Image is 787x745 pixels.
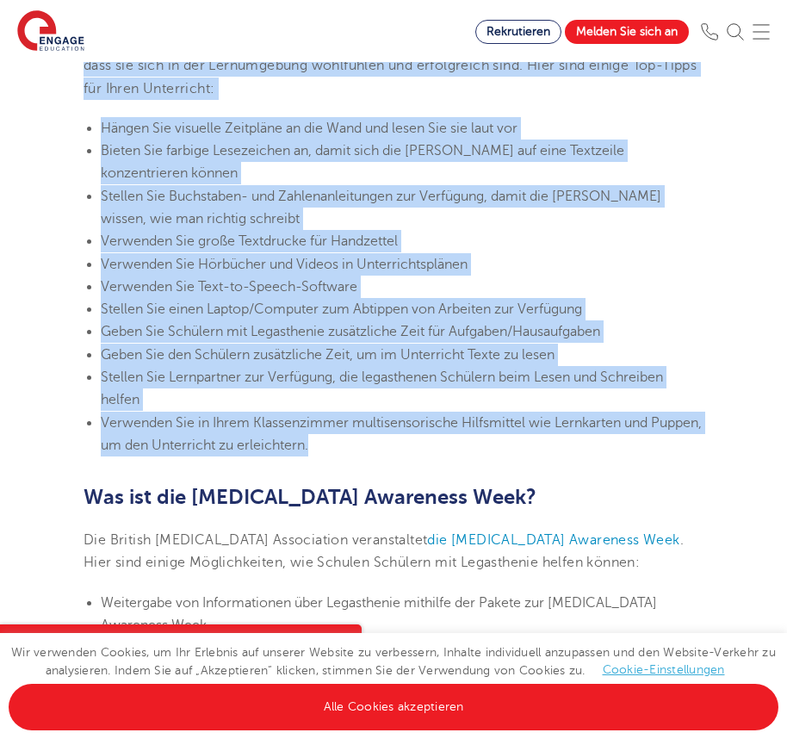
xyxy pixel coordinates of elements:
font: Verwenden Sie Hörbücher und Videos in Unterrichtsplänen [101,257,468,272]
font: Verwenden Sie große Textdrucke für Handzettel [101,233,398,249]
button: Schließen [327,624,362,659]
font: Wenn Sie Ihren Unterricht für Legastheniker zugänglicher gestalten, können Sie dafür sorgen, dass... [84,35,697,96]
a: Rekrutieren [475,20,561,44]
font: Melden Sie sich an [576,25,678,38]
font: Stellen Sie einen Laptop/Computer zum Abtippen von Arbeiten zur Verfügung [101,301,582,317]
font: Die British [MEDICAL_DATA] Association veranstaltet [84,532,427,548]
font: Verwenden Sie in Ihrem Klassenzimmer multisensorische Hilfsmittel wie Lernkarten und Puppen, um d... [101,415,702,453]
font: Hängen Sie visuelle Zeitpläne an die Wand und lesen Sie sie laut vor [101,121,517,136]
a: Cookie-Einstellungen [603,663,725,676]
font: Stellen Sie Lernpartner zur Verfügung, die legasthenen Schülern beim Lesen und Schreiben helfen [101,369,663,407]
img: Engagieren Sie sich im Bildungsbereich [17,10,84,53]
font: Wir verwenden Cookies, um Ihr Erlebnis auf unserer Website zu verbessern, Inhalte individuell anz... [11,646,776,677]
font: Weitergabe von Informationen über Legasthenie mithilfe der Pakete zur [MEDICAL_DATA] Awareness Week [101,595,657,633]
img: Suchen [727,23,744,40]
font: Geben Sie den Schülern zusätzliche Zeit, um im Unterricht Texte zu lesen [101,347,555,363]
font: Was ist die [MEDICAL_DATA] Awareness Week? [84,485,536,509]
a: Melden Sie sich an [565,20,689,44]
font: Bieten Sie farbige Lesezeichen an, damit sich die [PERSON_NAME] auf eine Textzeile konzentrieren ... [101,143,624,181]
font: Stellen Sie Buchstaben- und Zahlenanleitungen zur Verfügung, damit die [PERSON_NAME] wissen, wie ... [101,189,661,227]
font: Alle Cookies akzeptieren [324,700,464,713]
img: Mobiles Menü [753,23,770,40]
a: die [MEDICAL_DATA] Awareness Week [427,532,679,548]
font: Geben Sie Schülern mit Legasthenie zusätzliche Zeit für Aufgaben/Hausaufgaben [101,324,600,339]
font: Verwenden Sie Text-to-Speech-Software [101,279,357,295]
font: Rekrutieren [486,25,550,38]
a: Alle Cookies akzeptieren [9,684,778,730]
img: Telefon [701,23,718,40]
